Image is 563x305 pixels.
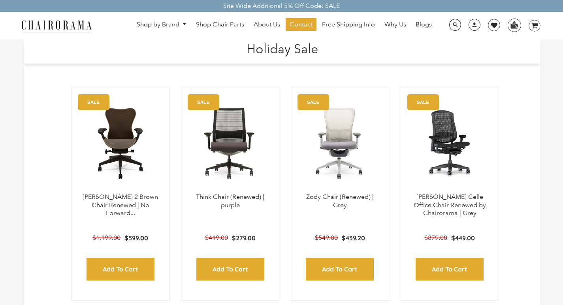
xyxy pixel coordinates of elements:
a: Free Shipping Info [318,18,379,31]
input: Add to Cart [416,258,484,281]
span: Contact [290,21,313,29]
h1: Holiday Sale [32,39,533,56]
input: Add to Cart [87,258,154,281]
a: About Us [250,18,284,31]
a: Shop by Brand [133,19,190,31]
a: Think Chair (Renewed) | purple - chairorama Think Chair (Renewed) | purple - chairorama [189,94,271,193]
span: $279.00 [232,234,256,242]
a: Why Us [380,18,410,31]
span: $1,199.00 [92,234,121,241]
img: chairorama [17,19,96,33]
img: Herman Miller Mirra 2 Brown Chair Renewed | No Forward Tilt | - chairorama [79,94,161,193]
a: [PERSON_NAME] Celle Office Chair Renewed by Chairorama | Grey [414,193,486,217]
input: Add to Cart [196,258,264,281]
img: Think Chair (Renewed) | purple - chairorama [189,94,271,193]
a: Herman Miller Mirra 2 Brown Chair Renewed | No Forward Tilt | - chairorama Herman Miller Mirra 2 ... [79,94,161,193]
img: Zody Chair (Renewed) | Grey - chairorama [299,94,381,193]
span: About Us [254,21,280,29]
span: $419.00 [205,234,228,241]
text: SALE [417,99,429,105]
input: Add to Cart [306,258,374,281]
a: [PERSON_NAME] 2 Brown Chair Renewed | No Forward... [83,193,158,217]
span: $449.00 [451,234,475,242]
a: Shop Chair Parts [192,18,248,31]
text: SALE [197,99,209,105]
a: Contact [286,18,316,31]
span: $599.00 [124,234,148,242]
text: SALE [87,99,100,105]
span: Free Shipping Info [322,21,375,29]
span: Blogs [416,21,432,29]
span: Why Us [384,21,406,29]
a: Zody Chair (Renewed) | Grey [306,193,374,209]
a: Zody Chair (Renewed) | Grey - chairorama Zody Chair (Renewed) | Grey - chairorama [299,94,381,193]
span: $549.00 [315,234,338,241]
text: SALE [307,99,319,105]
a: Blogs [412,18,436,31]
img: WhatsApp_Image_2024-07-12_at_16.23.01.webp [508,19,520,31]
span: $879.00 [424,234,447,241]
span: Shop Chair Parts [196,21,244,29]
nav: DesktopNavigation [130,18,439,33]
a: Herman Miller Celle Office Chair Renewed by Chairorama | Grey - chairorama Herman Miller Celle Of... [409,94,491,193]
img: Herman Miller Celle Office Chair Renewed by Chairorama | Grey - chairorama [409,94,491,193]
a: Think Chair (Renewed) | purple [196,193,264,209]
span: $439.20 [342,234,365,242]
